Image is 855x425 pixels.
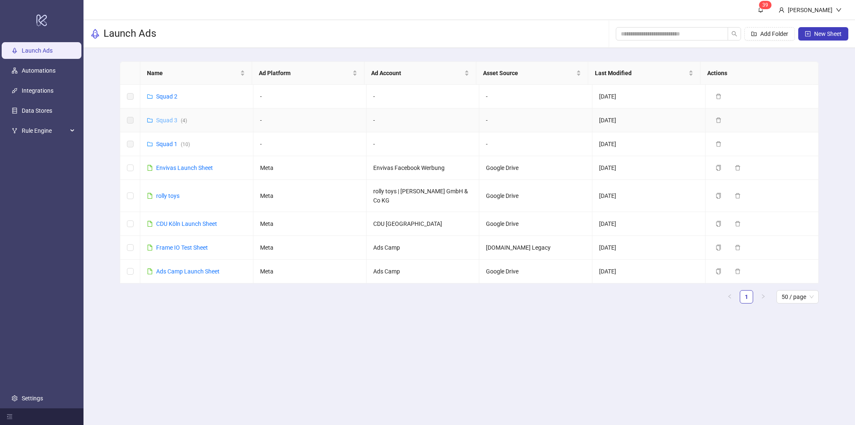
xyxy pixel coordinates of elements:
[740,290,753,304] li: 1
[156,244,208,251] a: Frame IO Test Sheet
[156,192,180,199] a: rolly toys
[371,68,463,78] span: Ad Account
[22,107,52,114] a: Data Stores
[723,290,736,304] button: left
[479,156,592,180] td: Google Drive
[716,94,721,99] span: delete
[735,221,741,227] span: delete
[727,294,732,299] span: left
[156,117,187,124] a: Squad 3(4)
[181,142,190,147] span: ( 10 )
[147,165,153,171] span: file
[147,141,153,147] span: folder
[479,212,592,236] td: Google Drive
[716,221,721,227] span: copy
[367,85,480,109] td: -
[731,31,737,37] span: search
[253,156,367,180] td: Meta
[758,7,764,13] span: bell
[592,109,706,132] td: [DATE]
[479,260,592,283] td: Google Drive
[22,395,43,402] a: Settings
[588,62,700,85] th: Last Modified
[156,141,190,147] a: Squad 1(10)
[744,27,795,40] button: Add Folder
[253,85,367,109] td: -
[592,212,706,236] td: [DATE]
[592,260,706,283] td: [DATE]
[716,165,721,171] span: copy
[756,290,770,304] li: Next Page
[782,291,814,303] span: 50 / page
[716,193,721,199] span: copy
[723,290,736,304] li: Previous Page
[765,2,768,8] span: 9
[760,30,788,37] span: Add Folder
[12,128,18,134] span: fork
[592,85,706,109] td: [DATE]
[716,268,721,274] span: copy
[735,165,741,171] span: delete
[22,67,56,74] a: Automations
[367,109,480,132] td: -
[156,93,177,100] a: Squad 2
[479,132,592,156] td: -
[479,180,592,212] td: Google Drive
[716,245,721,250] span: copy
[253,180,367,212] td: Meta
[147,94,153,99] span: folder
[22,47,53,54] a: Launch Ads
[779,7,784,13] span: user
[759,1,772,9] sup: 39
[140,62,252,85] th: Name
[252,62,364,85] th: Ad Platform
[595,68,686,78] span: Last Modified
[479,85,592,109] td: -
[90,29,100,39] span: rocket
[147,193,153,199] span: file
[735,268,741,274] span: delete
[253,260,367,283] td: Meta
[367,156,480,180] td: Envivas Facebook Werbung
[479,236,592,260] td: [DOMAIN_NAME] Legacy
[156,164,213,171] a: Envivas Launch Sheet
[592,236,706,260] td: [DATE]
[156,268,220,275] a: Ads Camp Launch Sheet
[751,31,757,37] span: folder-add
[367,180,480,212] td: rolly toys | [PERSON_NAME] GmbH & Co KG
[814,30,842,37] span: New Sheet
[735,193,741,199] span: delete
[147,221,153,227] span: file
[367,236,480,260] td: Ads Camp
[777,290,819,304] div: Page Size
[253,236,367,260] td: Meta
[716,117,721,123] span: delete
[756,290,770,304] button: right
[147,245,153,250] span: file
[735,245,741,250] span: delete
[253,132,367,156] td: -
[367,212,480,236] td: CDU [GEOGRAPHIC_DATA]
[592,156,706,180] td: [DATE]
[479,109,592,132] td: -
[476,62,588,85] th: Asset Source
[761,294,766,299] span: right
[22,87,53,94] a: Integrations
[259,68,350,78] span: Ad Platform
[716,141,721,147] span: delete
[784,5,836,15] div: [PERSON_NAME]
[367,132,480,156] td: -
[147,68,238,78] span: Name
[364,62,476,85] th: Ad Account
[798,27,848,40] button: New Sheet
[592,132,706,156] td: [DATE]
[367,260,480,283] td: Ads Camp
[805,31,811,37] span: plus-square
[181,118,187,124] span: ( 4 )
[22,122,68,139] span: Rule Engine
[147,268,153,274] span: file
[253,212,367,236] td: Meta
[156,220,217,227] a: CDU Köln Launch Sheet
[762,2,765,8] span: 3
[592,180,706,212] td: [DATE]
